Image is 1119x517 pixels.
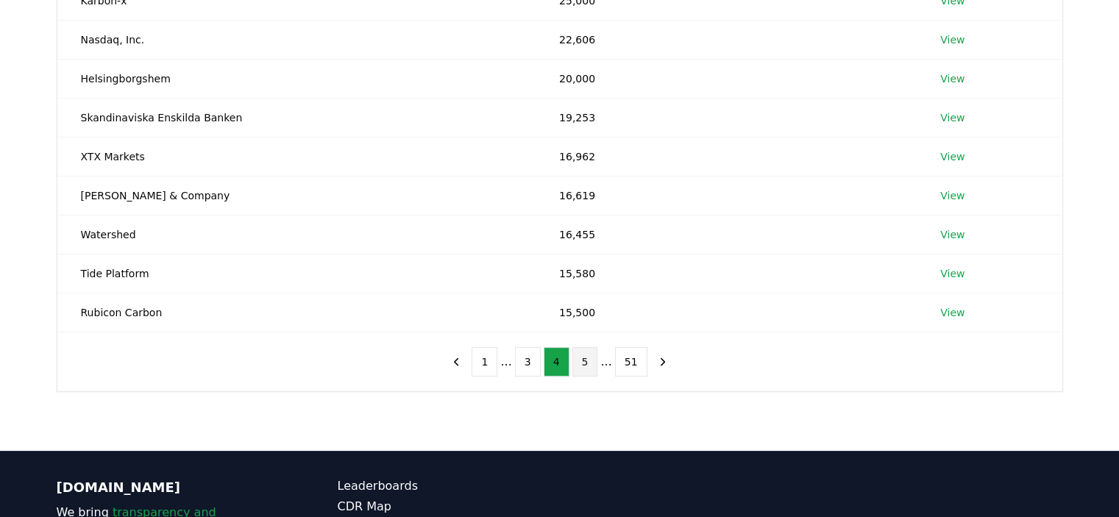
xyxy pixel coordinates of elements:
td: 22,606 [536,20,917,59]
a: Leaderboards [338,477,560,495]
a: View [940,188,965,203]
td: 15,500 [536,293,917,332]
td: 16,455 [536,215,917,254]
p: [DOMAIN_NAME] [57,477,279,498]
button: 1 [472,347,497,377]
td: Watershed [57,215,536,254]
td: Helsingborgshem [57,59,536,98]
td: 15,580 [536,254,917,293]
li: ... [500,353,511,371]
td: Nasdaq, Inc. [57,20,536,59]
td: 16,619 [536,176,917,215]
button: next page [650,347,675,377]
a: View [940,32,965,47]
a: View [940,266,965,281]
a: View [940,110,965,125]
a: View [940,227,965,242]
button: 3 [515,347,541,377]
td: 16,962 [536,137,917,176]
li: ... [600,353,611,371]
a: CDR Map [338,498,560,516]
a: View [940,305,965,320]
button: 51 [615,347,647,377]
a: View [940,71,965,86]
a: View [940,149,965,164]
td: 20,000 [536,59,917,98]
button: previous page [444,347,469,377]
td: XTX Markets [57,137,536,176]
button: 4 [544,347,569,377]
td: Tide Platform [57,254,536,293]
td: Skandinaviska Enskilda Banken [57,98,536,137]
td: 19,253 [536,98,917,137]
td: [PERSON_NAME] & Company [57,176,536,215]
button: 5 [572,347,598,377]
td: Rubicon Carbon [57,293,536,332]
